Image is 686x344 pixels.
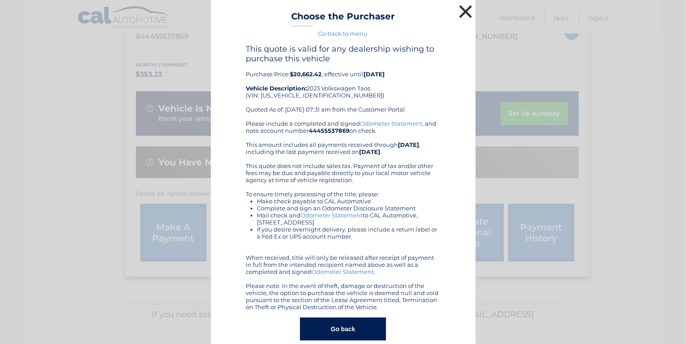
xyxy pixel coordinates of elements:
[290,71,322,78] b: $20,662.42
[257,198,440,205] li: Make check payable to CAL Automotive
[246,44,440,64] h4: This quote is valid for any dealership wishing to purchase this vehicle
[312,268,374,275] a: Odometer Statement
[246,44,440,120] div: Purchase Price: , effective until 2023 Volkswagen Taos (VIN: [US_VEHICLE_IDENTIFICATION_NUMBER]) ...
[457,3,475,20] button: ×
[300,318,386,340] button: Go back
[364,71,385,78] b: [DATE]
[360,148,381,155] b: [DATE]
[257,226,440,240] li: If you desire overnight delivery, please include a return label or a Fed Ex or UPS account number.
[257,212,440,226] li: Mail check and to CAL Automotive, [STREET_ADDRESS]
[360,120,423,127] a: Odometer Statement
[309,127,350,134] b: 44455537869
[319,30,368,37] a: Go back to menu
[246,120,440,310] div: Please include a completed and signed , and note account number on check. This amount includes al...
[398,141,420,148] b: [DATE]
[257,205,440,212] li: Complete and sign an Odometer Disclosure Statement
[291,11,395,26] h3: Choose the Purchaser
[301,212,363,219] a: Odometer Statement
[246,85,307,92] strong: Vehicle Description:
